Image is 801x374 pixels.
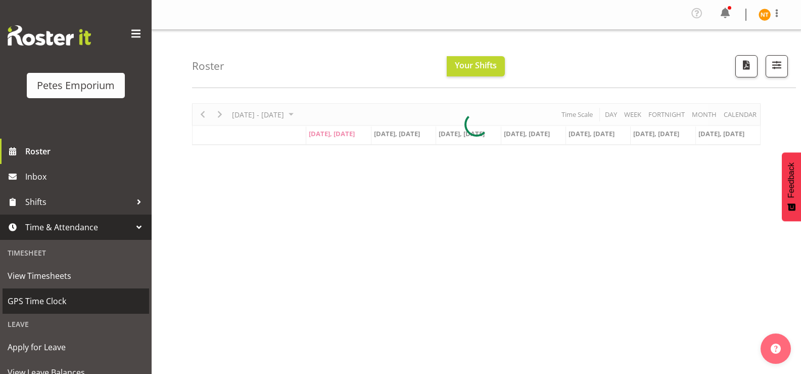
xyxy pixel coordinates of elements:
[8,340,144,355] span: Apply for Leave
[3,314,149,335] div: Leave
[447,56,505,76] button: Your Shifts
[25,144,147,159] span: Roster
[455,60,497,71] span: Your Shifts
[782,152,801,221] button: Feedback - Show survey
[3,335,149,360] a: Apply for Leave
[3,242,149,263] div: Timesheet
[759,9,771,21] img: nicole-thomson8388.jpg
[3,263,149,288] a: View Timesheets
[3,288,149,314] a: GPS Time Clock
[735,55,758,77] button: Download a PDF of the roster according to the set date range.
[37,78,115,93] div: Petes Emporium
[8,268,144,283] span: View Timesheets
[787,162,796,198] span: Feedback
[192,60,224,72] h4: Roster
[8,25,91,46] img: Rosterit website logo
[25,194,131,210] span: Shifts
[8,294,144,309] span: GPS Time Clock
[771,344,781,354] img: help-xxl-2.png
[766,55,788,77] button: Filter Shifts
[25,169,147,184] span: Inbox
[25,220,131,235] span: Time & Attendance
